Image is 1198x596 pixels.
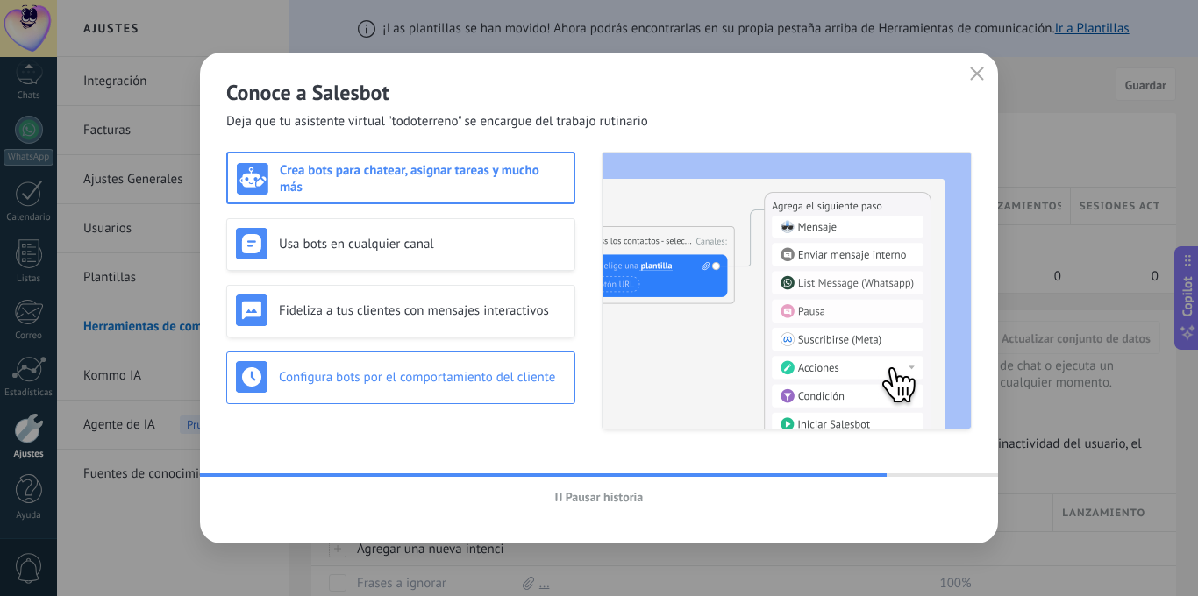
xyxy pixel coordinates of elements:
button: Pausar historia [547,484,652,510]
span: Pausar historia [566,491,644,503]
h3: Configura bots por el comportamiento del cliente [279,369,566,386]
h3: Fideliza a tus clientes con mensajes interactivos [279,302,566,319]
h3: Usa bots en cualquier canal [279,236,566,252]
h3: Crea bots para chatear, asignar tareas y mucho más [280,162,565,195]
h2: Conoce a Salesbot [226,79,972,106]
span: Deja que tu asistente virtual "todoterreno" se encargue del trabajo rutinario [226,113,648,131]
